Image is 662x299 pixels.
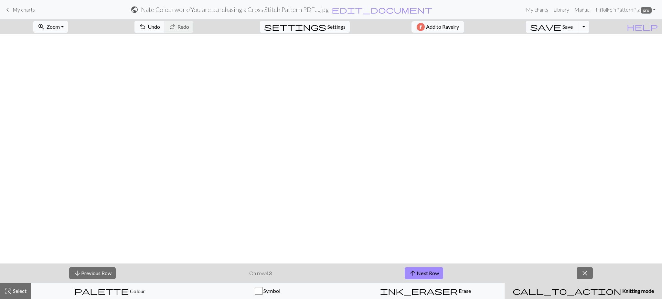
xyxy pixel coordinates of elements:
[405,267,443,279] button: Next Row
[347,283,505,299] button: Erase
[411,21,464,33] button: Add to Ravelry
[551,3,572,16] a: Library
[69,267,116,279] button: Previous Row
[417,23,425,31] img: Ravelry
[332,5,432,14] span: edit_document
[141,6,329,13] h2: Nate Colourwork / You are purchasing a Cross Stitch Pattern PDF….jpg
[37,22,45,31] span: zoom_in
[562,24,573,30] span: Save
[523,3,551,16] a: My charts
[131,5,138,14] span: public
[266,270,272,276] strong: 43
[621,288,654,294] span: Knitting mode
[148,24,160,30] span: Undo
[260,21,350,33] button: SettingsSettings
[4,286,12,295] span: highlight_alt
[426,23,459,31] span: Add to Ravelry
[12,288,27,294] span: Select
[74,286,129,295] span: palette
[47,24,60,30] span: Zoom
[513,286,621,295] span: call_to_action
[530,22,561,31] span: save
[593,3,658,16] a: HiTolkeinPatternPlz pro
[129,288,145,294] span: Colour
[33,21,68,33] button: Zoom
[572,3,593,16] a: Manual
[264,22,326,31] span: settings
[4,4,35,15] a: My charts
[458,288,471,294] span: Erase
[262,288,280,294] span: Symbol
[139,22,146,31] span: undo
[4,5,12,14] span: keyboard_arrow_left
[581,269,589,278] span: close
[380,286,458,295] span: ink_eraser
[134,21,165,33] button: Undo
[73,269,81,278] span: arrow_downward
[31,283,189,299] button: Colour
[505,283,662,299] button: Knitting mode
[526,21,577,33] button: Save
[409,269,417,278] span: arrow_upward
[13,6,35,13] span: My charts
[264,23,326,31] i: Settings
[627,22,658,31] span: help
[327,23,346,31] span: Settings
[641,7,652,14] span: pro
[249,269,272,277] p: On row
[189,283,347,299] button: Symbol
